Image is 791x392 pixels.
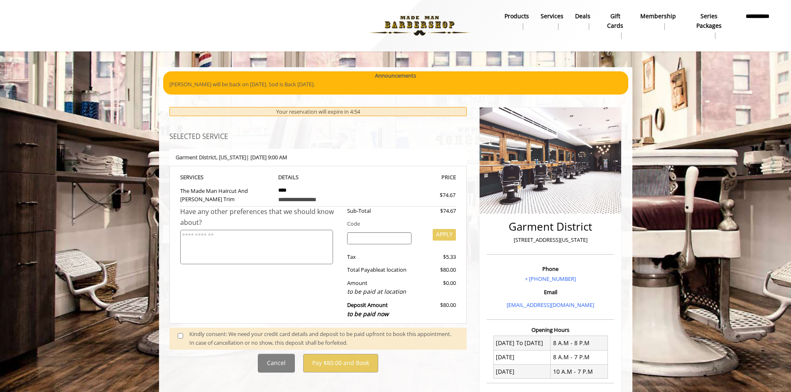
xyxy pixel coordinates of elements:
h3: Phone [489,266,612,272]
div: Sub-Total [341,207,418,215]
b: products [504,12,529,21]
b: Series packages [688,12,730,30]
div: Tax [341,253,418,261]
div: Amount [341,279,418,297]
div: $80.00 [418,301,456,319]
b: Announcements [375,71,416,80]
a: Gift cardsgift cards [596,10,635,41]
span: to be paid now [347,310,389,318]
h3: SELECTED SERVICE [169,133,467,141]
div: Have any other preferences that we should know about? [180,207,341,228]
b: Garment District | [DATE] 9:00 AM [176,153,287,161]
div: $80.00 [418,265,456,274]
div: Code [341,219,456,228]
h3: Opening Hours [487,327,614,333]
a: MembershipMembership [634,10,682,32]
a: DealsDeals [569,10,596,32]
td: 8 A.M - 8 P.M [551,336,608,350]
a: Series packagesSeries packages [682,10,736,41]
b: Membership [640,12,676,21]
b: Deposit Amount [347,301,389,318]
div: Kindly consent: We need your credit card details and deposit to be paid upfront to book this appo... [189,330,458,347]
button: APPLY [433,229,456,241]
h3: Email [489,289,612,295]
div: $74.67 [410,191,455,200]
td: The Made Man Haircut And [PERSON_NAME] Trim [180,182,272,207]
th: PRICE [364,173,456,182]
div: $74.67 [418,207,456,215]
button: Cancel [258,354,295,373]
td: 10 A.M - 7 P.M [551,365,608,379]
td: [DATE] [493,365,551,379]
button: Pay $80.00 and Book [303,354,378,373]
td: 8 A.M - 7 P.M [551,350,608,364]
td: [DATE] [493,350,551,364]
b: Deals [575,12,590,21]
a: + [PHONE_NUMBER] [525,275,576,282]
th: DETAILS [272,173,364,182]
p: [PERSON_NAME] will be back on [DATE]. Sod is Back [DATE]. [169,80,622,89]
a: ServicesServices [535,10,569,32]
img: Made Man Barbershop logo [362,3,477,49]
h2: Garment District [489,221,612,233]
p: [STREET_ADDRESS][US_STATE] [489,236,612,244]
span: at location [380,266,407,273]
span: S [201,173,203,181]
div: to be paid at location [347,287,411,296]
th: SERVICE [180,173,272,182]
b: gift cards [602,12,629,30]
div: Your reservation will expire in 4:54 [169,107,467,117]
b: Services [541,12,563,21]
div: $5.33 [418,253,456,261]
div: $0.00 [418,279,456,297]
a: Productsproducts [499,10,535,32]
td: [DATE] To [DATE] [493,336,551,350]
span: , [US_STATE] [216,153,246,161]
a: [EMAIL_ADDRESS][DOMAIN_NAME] [507,301,594,309]
div: Total Payable [341,265,418,274]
